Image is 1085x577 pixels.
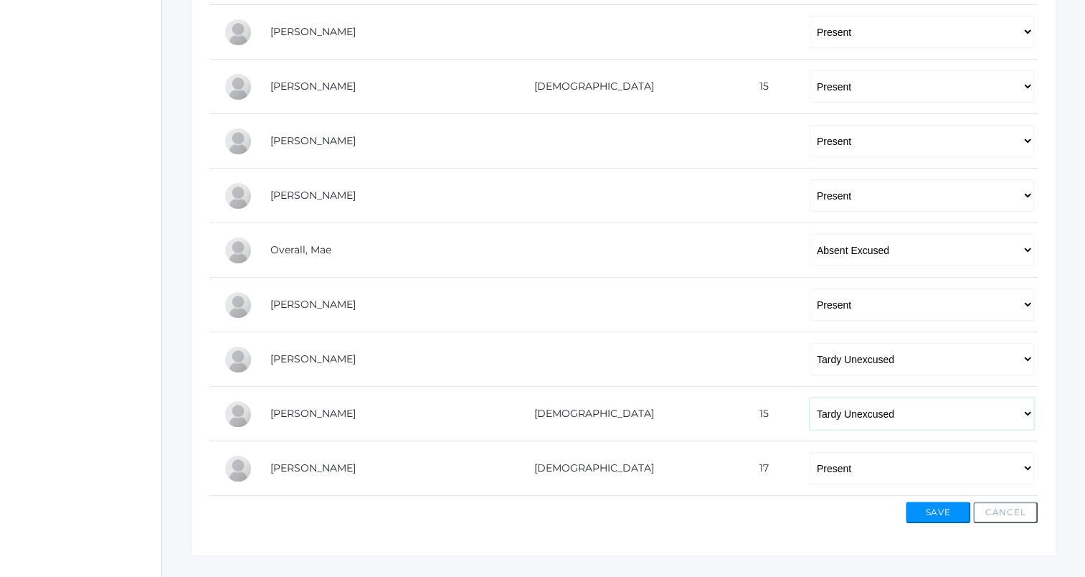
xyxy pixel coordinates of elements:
td: [DEMOGRAPHIC_DATA] [455,387,721,441]
div: Haylie Slawson [224,400,252,428]
a: [PERSON_NAME] [270,25,356,38]
a: [PERSON_NAME] [270,352,356,365]
a: [PERSON_NAME] [270,134,356,147]
a: [PERSON_NAME] [270,189,356,202]
td: [DEMOGRAPHIC_DATA] [455,60,721,114]
a: [PERSON_NAME] [270,461,356,474]
td: 15 [721,60,795,114]
a: [PERSON_NAME] [270,80,356,93]
button: Save [906,502,970,523]
a: Overall, Mae [270,243,331,256]
div: Wyatt Hill [224,18,252,47]
button: Cancel [973,502,1038,523]
div: Sophia Pindel [224,291,252,319]
a: [PERSON_NAME] [270,407,356,420]
div: Gretchen Renz [224,345,252,374]
div: Ryan Lawler [224,72,252,101]
td: 15 [721,387,795,441]
div: Brody Slawson [224,454,252,483]
div: Wylie Myers [224,127,252,156]
td: 17 [721,441,795,496]
a: [PERSON_NAME] [270,298,356,311]
td: [DEMOGRAPHIC_DATA] [455,441,721,496]
div: Natalia Nichols [224,182,252,210]
div: Mae Overall [224,236,252,265]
